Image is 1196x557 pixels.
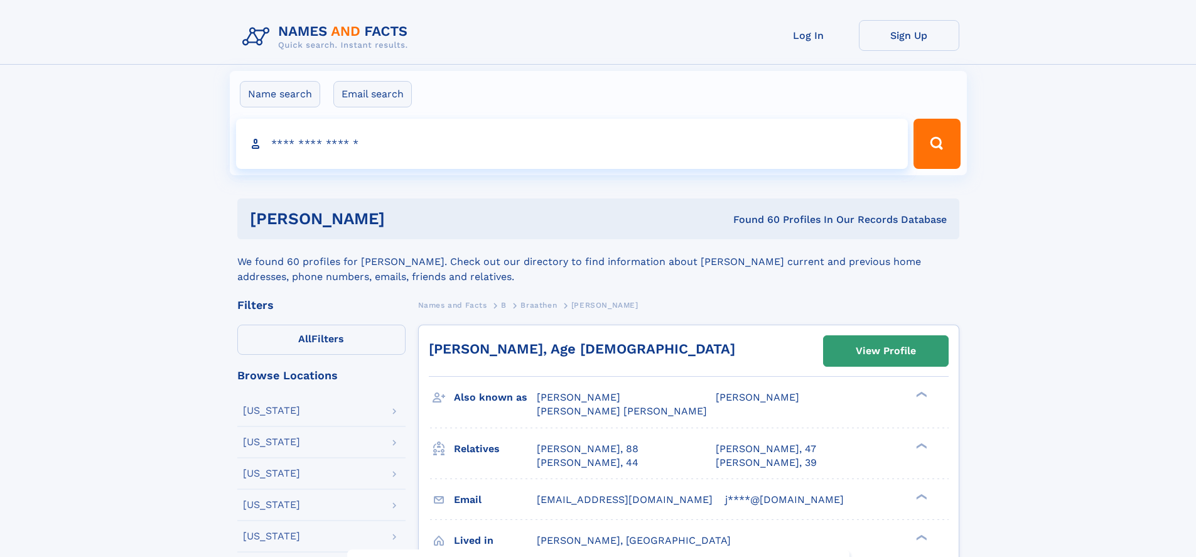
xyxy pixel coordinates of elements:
[716,442,816,456] a: [PERSON_NAME], 47
[537,391,620,403] span: [PERSON_NAME]
[913,391,928,399] div: ❯
[243,437,300,447] div: [US_STATE]
[537,442,638,456] a: [PERSON_NAME], 88
[237,370,406,381] div: Browse Locations
[716,391,799,403] span: [PERSON_NAME]
[913,492,928,500] div: ❯
[237,325,406,355] label: Filters
[913,533,928,541] div: ❯
[537,494,713,506] span: [EMAIL_ADDRESS][DOMAIN_NAME]
[501,297,507,313] a: B
[236,119,908,169] input: search input
[243,500,300,510] div: [US_STATE]
[520,301,557,310] span: Braathen
[913,119,960,169] button: Search Button
[571,301,638,310] span: [PERSON_NAME]
[913,441,928,450] div: ❯
[418,297,487,313] a: Names and Facts
[856,337,916,365] div: View Profile
[537,534,731,546] span: [PERSON_NAME], [GEOGRAPHIC_DATA]
[537,456,638,470] a: [PERSON_NAME], 44
[454,438,537,460] h3: Relatives
[333,81,412,107] label: Email search
[758,20,859,51] a: Log In
[237,300,406,311] div: Filters
[716,456,817,470] a: [PERSON_NAME], 39
[501,301,507,310] span: B
[429,341,735,357] a: [PERSON_NAME], Age [DEMOGRAPHIC_DATA]
[243,406,300,416] div: [US_STATE]
[298,333,311,345] span: All
[537,405,707,417] span: [PERSON_NAME] [PERSON_NAME]
[454,530,537,551] h3: Lived in
[243,531,300,541] div: [US_STATE]
[250,211,559,227] h1: [PERSON_NAME]
[454,489,537,511] h3: Email
[243,468,300,479] div: [US_STATE]
[454,387,537,408] h3: Also known as
[240,81,320,107] label: Name search
[824,336,948,366] a: View Profile
[859,20,959,51] a: Sign Up
[559,213,947,227] div: Found 60 Profiles In Our Records Database
[520,297,557,313] a: Braathen
[237,239,959,284] div: We found 60 profiles for [PERSON_NAME]. Check out our directory to find information about [PERSON...
[237,20,418,54] img: Logo Names and Facts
